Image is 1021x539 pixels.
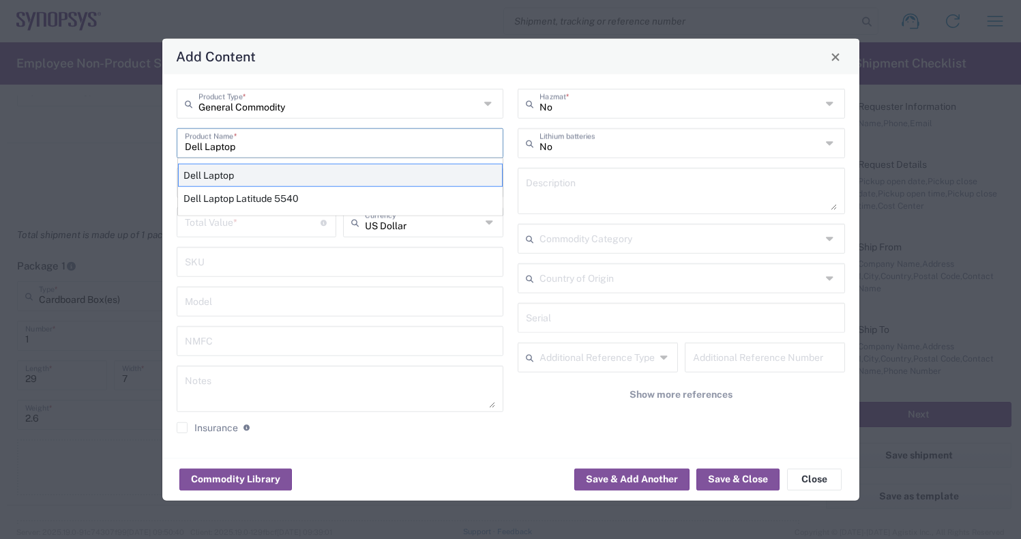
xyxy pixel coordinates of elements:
[787,468,842,490] button: Close
[177,422,238,433] label: Insurance
[574,468,690,490] button: Save & Add Another
[696,468,780,490] button: Save & Close
[178,164,503,187] div: Dell Laptop
[179,468,292,490] button: Commodity Library
[630,388,733,401] span: Show more references
[176,46,256,66] h4: Add Content
[826,47,845,66] button: Close
[178,187,503,210] div: Dell Laptop Latitude 5540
